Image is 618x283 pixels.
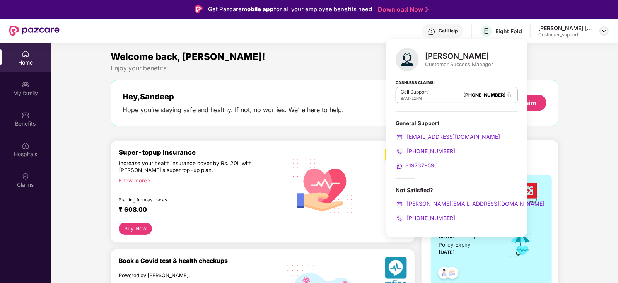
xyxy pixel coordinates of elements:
span: E [484,26,489,36]
strong: Cashless Claims: [396,78,435,86]
button: Buy Now [119,223,152,235]
a: [EMAIL_ADDRESS][DOMAIN_NAME] [396,133,500,140]
div: Policy Expiry [439,241,471,249]
div: Not Satisfied? [396,186,518,222]
p: Call Support [401,89,428,95]
div: Hey, Sandeep [123,92,344,101]
div: Customer_support [538,32,592,38]
a: [PHONE_NUMBER] [463,92,506,98]
div: Get Pazcare for all your employee benefits need [208,5,372,14]
img: svg+xml;base64,PHN2ZyBpZD0iSG9zcGl0YWxzIiB4bWxucz0iaHR0cDovL3d3dy53My5vcmcvMjAwMC9zdmciIHdpZHRoPS... [22,142,29,150]
span: [PHONE_NUMBER] [405,215,455,221]
div: Get Help [439,28,458,34]
div: Enjoy your benefits! [111,64,558,72]
a: [PHONE_NUMBER] [396,148,455,154]
div: Not Satisfied? [396,186,518,194]
span: [EMAIL_ADDRESS][DOMAIN_NAME] [405,133,500,140]
img: svg+xml;base64,PHN2ZyB3aWR0aD0iMjAiIGhlaWdodD0iMjAiIHZpZXdCb3g9IjAgMCAyMCAyMCIgZmlsbD0ibm9uZSIgeG... [22,81,29,89]
a: [PERSON_NAME][EMAIL_ADDRESS][DOMAIN_NAME] [396,200,545,207]
img: svg+xml;base64,PHN2ZyB4bWxucz0iaHR0cDovL3d3dy53My5vcmcvMjAwMC9zdmciIHhtbG5zOnhsaW5rPSJodHRwOi8vd3... [287,149,359,222]
a: 8197379596 [396,162,438,169]
img: icon [508,232,533,258]
div: ₹ 608.00 [119,206,279,215]
img: svg+xml;base64,PHN2ZyB4bWxucz0iaHR0cDovL3d3dy53My5vcmcvMjAwMC9zdmciIHdpZHRoPSIyMCIgaGVpZ2h0PSIyMC... [396,215,403,222]
span: 8197379596 [405,162,438,169]
div: Increase your health insurance cover by Rs. 20L with [PERSON_NAME]’s super top-up plan. [119,160,253,174]
img: svg+xml;base64,PHN2ZyBpZD0iSG9tZSIgeG1sbnM9Imh0dHA6Ly93d3cudzMub3JnLzIwMDAvc3ZnIiB3aWR0aD0iMjAiIG... [22,50,29,58]
span: [DATE] [439,249,455,255]
span: [PHONE_NUMBER] [405,148,455,154]
img: svg+xml;base64,PHN2ZyB4bWxucz0iaHR0cDovL3d3dy53My5vcmcvMjAwMC9zdmciIHdpZHRoPSIyMCIgaGVpZ2h0PSIyMC... [396,162,403,170]
img: svg+xml;base64,PHN2ZyB4bWxucz0iaHR0cDovL3d3dy53My5vcmcvMjAwMC9zdmciIHhtbG5zOnhsaW5rPSJodHRwOi8vd3... [396,48,419,71]
div: [PERSON_NAME] [PERSON_NAME] [538,24,592,32]
div: Starting from as low as [119,197,254,203]
div: Hope you’re staying safe and healthy. If not, no worries. We’re here to help. [123,106,344,114]
img: New Pazcare Logo [9,26,60,36]
img: svg+xml;base64,PHN2ZyB4bWxucz0iaHR0cDovL3d3dy53My5vcmcvMjAwMC9zdmciIHdpZHRoPSIyMCIgaGVpZ2h0PSIyMC... [396,200,403,208]
a: Download Now [378,5,426,14]
a: [PHONE_NUMBER] [396,215,455,221]
div: Book a Covid test & health checkups [119,257,287,264]
span: 8AM [401,96,409,101]
img: svg+xml;base64,PHN2ZyBpZD0iQ2xhaW0iIHhtbG5zPSJodHRwOi8vd3d3LnczLm9yZy8yMDAwL3N2ZyIgd2lkdGg9IjIwIi... [22,172,29,180]
div: Customer Success Manager [425,61,493,68]
div: [PERSON_NAME] [425,51,493,61]
img: svg+xml;base64,PHN2ZyB4bWxucz0iaHR0cDovL3d3dy53My5vcmcvMjAwMC9zdmciIHdpZHRoPSIyMCIgaGVpZ2h0PSIyMC... [396,133,403,141]
div: Know more [119,177,282,182]
img: svg+xml;base64,PHN2ZyB4bWxucz0iaHR0cDovL3d3dy53My5vcmcvMjAwMC9zdmciIHdpZHRoPSIyMCIgaGVpZ2h0PSIyMC... [396,148,403,155]
div: General Support [396,119,518,127]
span: [PERSON_NAME][EMAIL_ADDRESS][DOMAIN_NAME] [405,200,545,207]
span: 11PM [411,96,422,101]
img: svg+xml;base64,PHN2ZyBpZD0iQmVuZWZpdHMiIHhtbG5zPSJodHRwOi8vd3d3LnczLm9yZy8yMDAwL3N2ZyIgd2lkdGg9Ij... [22,111,29,119]
img: Logo [195,5,203,13]
div: - [401,95,428,101]
div: Powered by [PERSON_NAME]. [119,272,253,279]
img: Stroke [425,5,429,14]
span: right [147,179,151,183]
img: svg+xml;base64,PHN2ZyBpZD0iSGVscC0zMngzMiIgeG1sbnM9Imh0dHA6Ly93d3cudzMub3JnLzIwMDAvc3ZnIiB3aWR0aD... [428,28,435,36]
span: Welcome back, [PERSON_NAME]! [111,51,265,62]
img: Clipboard Icon [507,92,513,98]
div: Super-topup Insurance [119,148,287,156]
img: svg+xml;base64,PHN2ZyBpZD0iRHJvcGRvd24tMzJ4MzIiIHhtbG5zPSJodHRwOi8vd3d3LnczLm9yZy8yMDAwL3N2ZyIgd2... [601,28,607,34]
strong: mobile app [242,5,274,13]
div: Eight Fold [495,27,522,35]
div: General Support [396,119,518,170]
